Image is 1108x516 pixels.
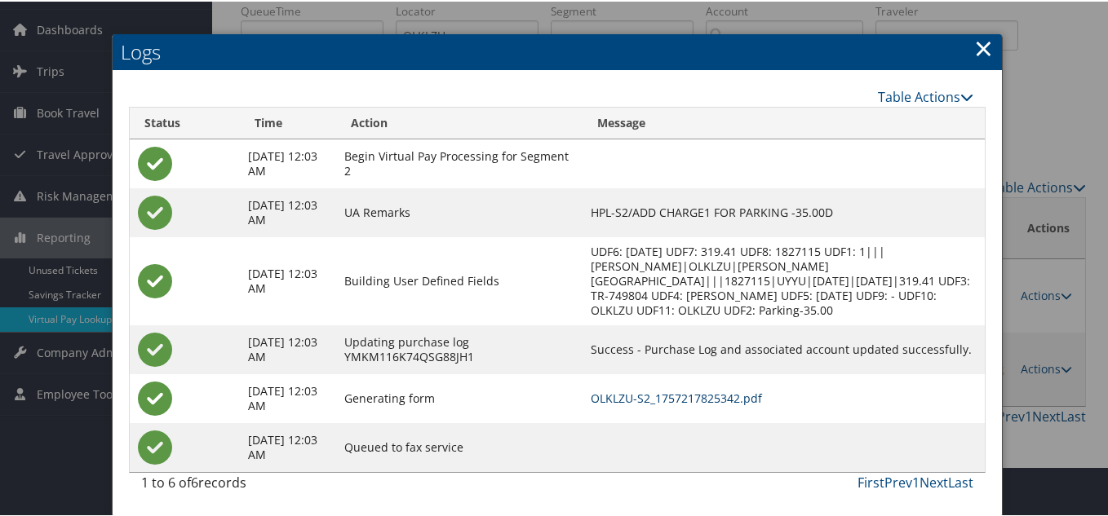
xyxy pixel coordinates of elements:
div: 1 to 6 of records [141,471,331,499]
a: OLKLZU-S2_1757217825342.pdf [591,389,762,404]
td: [DATE] 12:03 AM [240,187,336,236]
a: Last [948,472,973,490]
a: Prev [884,472,912,490]
td: Queued to fax service [336,421,583,470]
td: Begin Virtual Pay Processing for Segment 2 [336,138,583,187]
a: First [858,472,884,490]
td: [DATE] 12:03 AM [240,324,336,373]
td: UDF6: [DATE] UDF7: 319.41 UDF8: 1827115 UDF1: 1|||[PERSON_NAME]|OLKLZU|[PERSON_NAME][GEOGRAPHIC_D... [583,236,985,324]
span: 6 [191,472,198,490]
td: [DATE] 12:03 AM [240,421,336,470]
a: Table Actions [878,86,973,104]
h2: Logs [113,33,1003,68]
td: [DATE] 12:03 AM [240,138,336,187]
td: [DATE] 12:03 AM [240,236,336,324]
td: Updating purchase log YMKM116K74QSG88JH1 [336,324,583,373]
th: Message: activate to sort column ascending [583,106,985,138]
td: Success - Purchase Log and associated account updated successfully. [583,324,985,373]
td: UA Remarks [336,187,583,236]
th: Status: activate to sort column ascending [130,106,240,138]
td: Building User Defined Fields [336,236,583,324]
td: Generating form [336,373,583,421]
td: [DATE] 12:03 AM [240,373,336,421]
td: HPL-S2/ADD CHARGE1 FOR PARKING -35.00D [583,187,985,236]
a: Next [920,472,948,490]
th: Time: activate to sort column ascending [240,106,336,138]
a: 1 [912,472,920,490]
a: Close [974,30,993,63]
th: Action: activate to sort column ascending [336,106,583,138]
